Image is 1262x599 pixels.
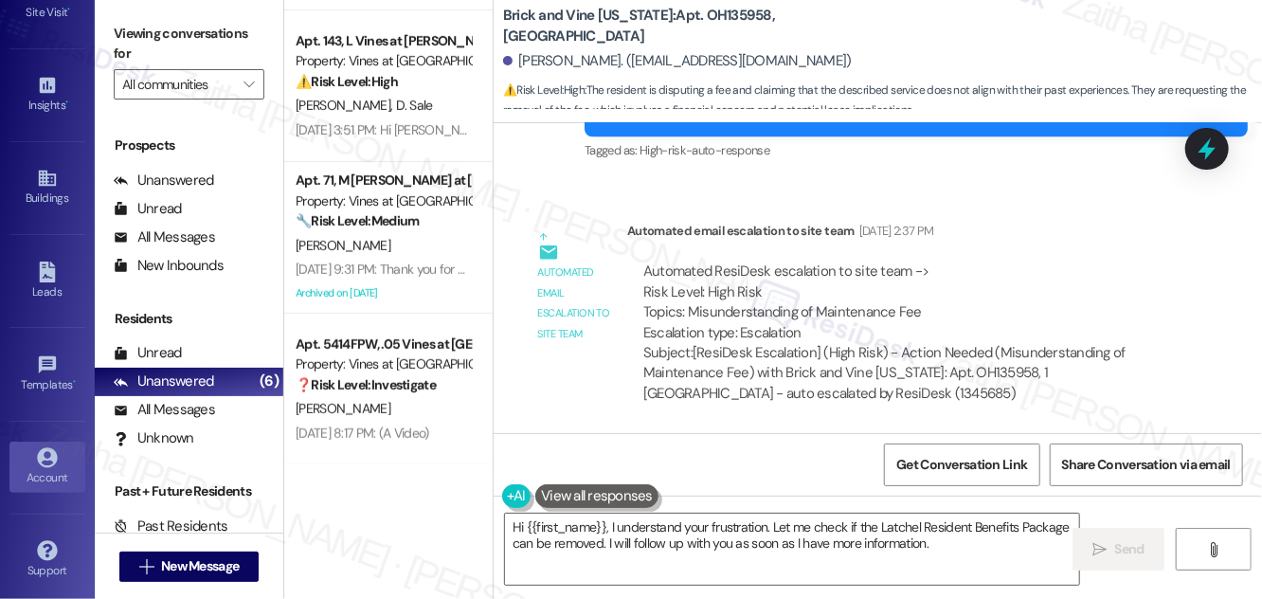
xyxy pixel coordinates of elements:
span: New Message [161,556,239,576]
i:  [139,559,153,574]
div: Property: Vines at [GEOGRAPHIC_DATA] [296,51,471,71]
div: Past + Future Residents [95,481,283,501]
div: Subject: [ResiDesk Escalation] (High Risk) - Action Needed (Misunderstanding of Maintenance Fee) ... [643,343,1169,404]
span: • [68,3,71,16]
div: Prospects [95,136,283,155]
span: • [65,96,68,109]
div: Past Residents [114,517,228,536]
strong: 🔧 Risk Level: Medium [296,212,419,229]
button: Get Conversation Link [884,444,1039,486]
div: All Messages [114,227,215,247]
div: Unanswered [114,171,214,191]
div: Apt. 5414FPW, .05 Vines at [GEOGRAPHIC_DATA] [296,335,471,354]
strong: ⚠️ Risk Level: High [503,82,585,98]
div: Unread [114,199,182,219]
div: (6) [255,367,283,396]
span: [PERSON_NAME] [296,97,396,114]
div: Unanswered [114,372,214,391]
div: All Messages [114,400,215,420]
i:  [1092,542,1107,557]
div: Automated ResiDesk escalation to site team -> Risk Level: High Risk Topics: Misunderstanding of M... [643,262,1169,343]
span: Send [1115,539,1145,559]
textarea: Hi {{first_name}}, I understand your frustration. Let me check if the Latchel Resident Benefits P... [505,514,1079,585]
span: Get Conversation Link [896,455,1027,475]
button: Share Conversation via email [1050,444,1243,486]
div: Apt. 71, M [PERSON_NAME] at [PERSON_NAME] [296,171,471,191]
span: : The resident is disputing a fee and claiming that the described service does not align with the... [503,81,1262,121]
a: Insights • [9,69,85,120]
span: • [73,375,76,389]
div: Residents [95,309,283,329]
a: Buildings [9,162,85,213]
div: Automated email escalation to site team [538,263,612,344]
div: [DATE] 2:37 PM [855,221,934,241]
div: Property: Vines at [GEOGRAPHIC_DATA] [296,191,471,211]
b: Brick and Vine [US_STATE]: Apt. OH135958, [GEOGRAPHIC_DATA] [503,6,882,46]
span: D. Sale [396,97,433,114]
div: [DATE] 8:17 PM: (A Video) [296,425,429,442]
a: Leads [9,256,85,307]
div: New Inbounds [114,256,224,276]
span: [PERSON_NAME] [296,400,390,417]
div: Archived on [DATE] [294,281,473,305]
button: New Message [119,552,260,582]
a: Templates • [9,349,85,400]
input: All communities [122,69,234,100]
i:  [1206,542,1220,557]
div: [PERSON_NAME]. ([EMAIL_ADDRESS][DOMAIN_NAME]) [503,51,852,71]
div: Apt. 143, L Vines at [PERSON_NAME] [296,31,471,51]
div: Unknown [114,428,194,448]
label: Viewing conversations for [114,19,264,69]
a: Account [9,442,85,493]
a: Support [9,535,85,586]
div: Automated email escalation to site team [627,221,1185,247]
strong: ❓ Risk Level: Investigate [296,376,436,393]
div: Unread [114,343,182,363]
button: Send [1073,528,1164,571]
span: Share Conversation via email [1062,455,1231,475]
div: Tagged as: [585,136,1248,164]
div: Property: Vines at [GEOGRAPHIC_DATA] [296,354,471,374]
span: High-risk-auto-response [640,142,769,158]
strong: ⚠️ Risk Level: High [296,73,398,90]
i:  [243,77,254,92]
span: [PERSON_NAME] [296,237,390,254]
